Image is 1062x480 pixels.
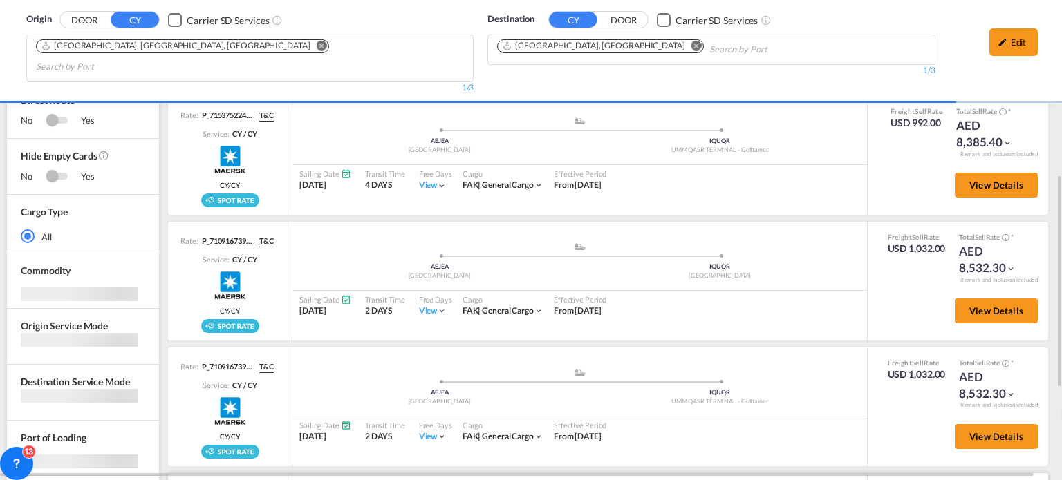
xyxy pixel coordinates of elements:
[502,40,684,52] div: Umm Qasr Port, IQUQR
[955,298,1038,323] button: View Details
[972,107,983,115] span: Sell
[709,39,841,61] input: Search by Port
[299,420,351,430] div: Sailing Date
[998,37,1007,47] md-icon: icon-pencil
[478,431,481,441] span: |
[21,432,86,443] span: Port of Loading
[203,128,229,139] span: Service:
[36,56,167,78] input: Search by Port
[955,173,1038,198] button: View Details
[580,388,861,397] div: IQUQR
[534,180,543,190] md-icon: icon-chevron-down
[299,294,351,305] div: Sailing Date
[21,229,145,243] md-radio-button: All
[969,305,1023,316] span: View Details
[198,361,254,372] div: P_7109167396_P01ez8iti
[975,233,986,241] span: Sell
[888,242,946,256] div: USD 1,032.00
[891,106,942,116] div: Freight Rate
[419,180,447,191] div: Viewicon-chevron-down
[959,369,1028,402] div: AED 8,532.30
[554,305,602,317] div: From 20 Aug 2025
[220,180,240,190] span: CY/CY
[67,114,95,128] span: Yes
[21,93,145,114] span: Direct Route
[299,431,351,443] div: [DATE]
[463,305,534,317] div: general cargo
[959,232,1028,243] div: Total Rate
[487,12,534,26] span: Destination
[180,236,198,247] span: Rate:
[299,262,580,271] div: AEJEA
[676,14,758,28] div: Carrier SD Services
[272,15,283,26] md-icon: Unchecked: Search for CY (Container Yard) services for all selected carriers.Checked : Search for...
[98,150,109,161] md-icon: Activate this filter to exclude rate cards without rates.
[21,205,68,219] div: Cargo Type
[888,358,946,367] div: Freight Rate
[463,294,543,305] div: Cargo
[969,180,1023,191] span: View Details
[187,14,269,28] div: Carrier SD Services
[463,180,483,190] span: FAK
[888,232,946,242] div: Freight Rate
[299,180,351,191] div: [DATE]
[1003,138,1012,148] md-icon: icon-chevron-down
[912,358,924,367] span: Sell
[168,12,269,27] md-checkbox: Checkbox No Ink
[201,319,259,333] img: Spot_rate_rollable_v2.png
[549,12,597,28] button: CY
[463,420,543,430] div: Cargo
[463,431,534,443] div: general cargo
[761,15,772,26] md-icon: Unchecked: Search for CY (Container Yard) services for all selected carriers.Checked : Search for...
[341,420,351,430] md-icon: Schedules Available
[419,431,447,443] div: Viewicon-chevron-down
[201,445,259,459] div: Rollable available
[682,40,703,54] button: Remove
[419,294,452,305] div: Free Days
[989,28,1038,56] div: icon-pencilEdit
[41,40,310,52] div: Port of Jebel Ali, Jebel Ali, AEJEA
[969,431,1023,442] span: View Details
[365,180,405,191] div: 4 DAYS
[229,128,257,139] div: CY / CY
[572,117,588,124] md-icon: assets/icons/custom/ship-fill.svg
[1000,358,1009,368] button: Spot Rates are dynamic & can fluctuate with time
[198,236,254,247] div: P_7109167396_P01ez8ith
[419,420,452,430] div: Free Days
[580,146,861,155] div: UMM QASR TERMINAL - Gulftainer
[341,169,351,179] md-icon: Schedules Available
[180,110,198,121] span: Rate:
[534,306,543,316] md-icon: icon-chevron-down
[463,305,483,316] span: FAK
[478,305,481,316] span: |
[21,149,145,171] span: Hide Empty Cards
[888,367,946,381] div: USD 1,032.00
[950,276,1048,284] div: Remark and Inclusion included
[299,271,580,280] div: [GEOGRAPHIC_DATA]
[1006,264,1016,273] md-icon: icon-chevron-down
[203,380,229,390] span: Service:
[572,243,588,250] md-icon: assets/icons/custom/ship-fill.svg
[180,361,198,372] span: Rate:
[21,114,46,128] span: No
[572,369,588,376] md-icon: assets/icons/custom/ship-fill.svg
[599,12,648,28] button: DOOR
[365,305,405,317] div: 2 DAYS
[26,12,51,26] span: Origin
[67,170,95,184] span: Yes
[997,107,1007,117] button: Spot Rates are dynamic & can fluctuate with time
[21,376,130,387] span: Destination Service Mode
[580,262,861,271] div: IQUQR
[1000,233,1009,243] button: Spot Rates are dynamic & can fluctuate with time
[463,180,534,191] div: general cargo
[1007,107,1011,115] span: Subject to Remarks
[220,432,240,441] span: CY/CY
[299,137,580,146] div: AEJEA
[580,397,861,406] div: UMM QASR TERMINAL - Gulftainer
[554,431,602,441] span: From [DATE]
[495,35,846,61] md-chips-wrap: Chips container. Use arrow keys to select chips.
[950,151,1048,158] div: Remark and Inclusion included
[201,193,259,207] img: Spot_rate_rollable_v2.png
[956,106,1025,117] div: Total Rate
[554,169,606,179] div: Effective Period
